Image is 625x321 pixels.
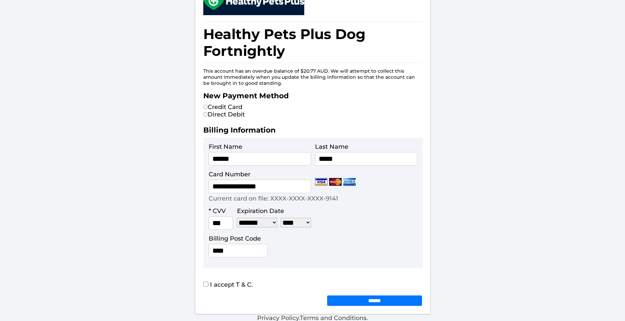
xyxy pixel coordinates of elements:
[203,91,422,103] h2: New Payment Method
[209,235,261,242] label: Billing Post Code
[209,207,226,215] label: * CVV
[203,111,245,118] label: Direct Debit
[203,112,208,116] input: Direct Debit
[203,68,422,86] p: This account has an overdue balance of $20.77 AUD. We will attempt to collect this amount immedia...
[203,281,253,288] label: I accept T & C.
[209,195,338,202] p: Current card on file: XXXX-XXXX-XXXX-9141
[203,126,422,138] h2: Billing Information
[203,103,242,111] label: Credit Card
[203,105,208,109] input: Credit Card
[203,22,422,63] h1: Healthy Pets Plus Dog Fortnightly
[209,171,250,178] label: Card Number
[315,178,327,186] img: Visa
[237,207,284,215] label: Expiration Date
[315,143,348,150] label: Last Name
[329,178,342,186] img: Mastercard
[343,178,356,186] img: Amex
[203,282,208,287] input: I accept T & C.
[209,143,242,150] label: First Name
